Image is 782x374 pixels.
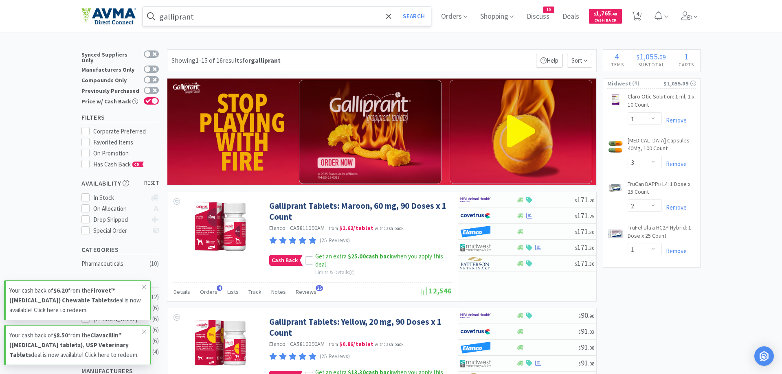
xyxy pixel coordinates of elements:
[53,287,68,294] strong: $6.20
[171,55,281,66] div: Showing 1-15 of 16 results
[152,325,159,335] div: ( 6 )
[628,137,696,156] a: [MEDICAL_DATA] Capsules: 40Mg, 100 Count
[578,358,594,367] span: 91
[662,160,687,168] a: Remove
[315,269,354,276] span: Limits & Details
[320,352,350,361] p: (25 Reviews)
[375,341,404,347] span: with cash back
[575,227,594,236] span: 171
[290,224,325,232] span: CA5811090AM
[81,66,140,72] div: Manufacturers Only
[607,138,624,155] img: 6ee833d27912486bb959f16c80e1304d_119776.jpeg
[93,149,159,158] div: On Promotion
[287,224,289,232] span: ·
[93,127,159,136] div: Corporate Preferred
[588,329,594,335] span: . 03
[339,224,373,232] strong: $1.62 / tablet
[460,241,491,254] img: 4dd14cff54a648ac9e977f0c5da9bc2e_5.png
[628,14,645,21] a: 4
[460,341,491,354] img: cad21a4972ff45d6bc147a678ad455e5
[9,330,142,360] p: Your cash back of from the deal is now available! Click here to redeem.
[149,292,159,302] div: ( 12 )
[348,252,393,260] strong: cash back
[575,261,577,267] span: $
[348,252,366,260] span: $25.00
[578,311,594,320] span: 90
[269,340,286,348] a: Elanco
[628,93,696,112] a: Claro Otic Solution: 1 ml, 1 x 10 Count
[287,340,289,348] span: ·
[315,252,443,268] span: Get an extra when you apply this deal
[607,225,624,242] img: 6ee93b416c804c959c231f6763193aa3_198763.jpeg
[227,288,239,295] span: Lists
[81,97,140,104] div: Price w/ Cash Back
[299,80,442,184] img: galliprant_vb_contentv2.png
[588,197,594,203] span: . 20
[607,94,624,107] img: 09d1851528dc41d6afbc84f6f3981278_692700.jpeg
[269,224,286,232] a: Elanco
[559,13,582,20] a: Deals
[630,52,672,61] div: .
[420,286,452,295] span: 12,546
[588,213,594,219] span: . 25
[316,285,323,291] span: 25
[460,357,491,370] img: 4dd14cff54a648ac9e977f0c5da9bc2e_5.png
[143,7,431,26] input: Search by item, sku, manufacturer, ingredient, size...
[611,11,617,17] span: . 48
[754,346,774,366] div: Open Intercom Messenger
[93,226,147,236] div: Special Order
[93,215,147,225] div: Drop Shipped
[217,285,222,291] span: 4
[578,342,594,352] span: 91
[578,313,581,319] span: $
[588,361,594,367] span: . 08
[575,243,594,252] span: 171
[149,259,159,269] div: ( 10 )
[523,13,553,20] a: Discuss10
[242,56,281,64] span: for
[397,7,431,26] button: Search
[9,331,129,359] strong: Clavacillin® ([MEDICAL_DATA] tablets), USP Veterinary Tablets
[81,113,159,122] h5: Filters
[81,87,140,94] div: Previously Purchased
[662,247,687,255] a: Remove
[53,331,68,339] strong: $8.50
[588,261,594,267] span: . 30
[588,313,594,319] span: . 90
[93,160,144,168] span: Has Cash Back
[567,54,592,68] span: Sort
[93,193,147,203] div: In Stock
[290,340,325,348] span: CA5810090AM
[9,286,142,315] p: Your cash back of from the deal is now available! Click here to redeem.
[594,11,596,17] span: $
[588,229,594,235] span: . 30
[589,5,622,27] a: $1,765.48Cash Back
[93,204,147,214] div: On Allocation
[631,79,663,87] span: ( 4 )
[460,194,491,206] img: f6b2451649754179b5b4e0c70c3f7cb0_2.png
[460,310,491,322] img: f6b2451649754179b5b4e0c70c3f7cb0_2.png
[460,326,491,338] img: 77fca1acd8b6420a9015268ca798ef17_1.png
[251,56,281,64] strong: galliprant
[326,224,328,232] span: ·
[81,278,159,287] h5: Suppliers
[536,54,563,68] p: Help
[460,210,491,222] img: 77fca1acd8b6420a9015268ca798ef17_1.png
[81,8,136,25] img: e4e33dab9f054f5782a47901c742baa9_102.png
[639,51,658,61] span: 1,055
[375,225,404,231] span: with cash back
[152,347,159,357] div: ( 4 )
[248,288,261,295] span: Track
[81,76,140,83] div: Compounds Only
[450,80,592,184] img: galliprant_vb_thumbnail.png
[578,329,581,335] span: $
[329,225,338,231] span: from
[174,288,190,295] span: Details
[628,224,696,243] a: TruFel Ultra HC2P Hybrid: 1 Dose x 25 Count
[200,288,217,295] span: Orders
[460,225,491,238] img: cad21a4972ff45d6bc147a678ad455e5
[460,257,491,269] img: f5e969b455434c6296c6d81ef179fa71_3.png
[575,211,594,220] span: 171
[575,229,577,235] span: $
[575,258,594,268] span: 171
